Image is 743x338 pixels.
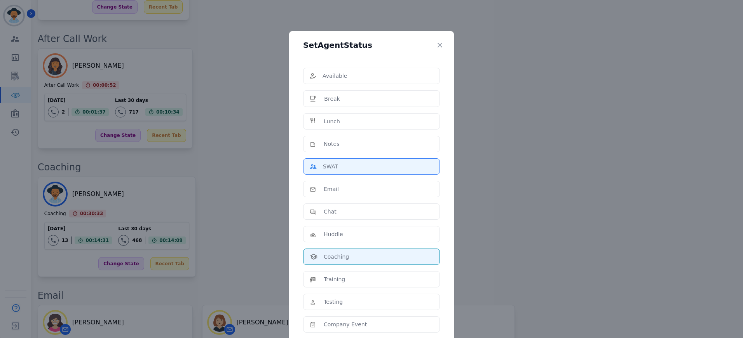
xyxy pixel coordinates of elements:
[324,320,367,328] p: Company Event
[310,298,317,306] img: icon
[310,185,317,193] img: icon
[310,254,317,260] img: icon
[310,117,317,125] img: icon
[323,163,338,170] p: SWAT
[324,230,343,238] p: Huddle
[324,95,340,103] p: Break
[323,72,347,80] p: Available
[324,298,343,306] p: Testing
[310,208,317,215] img: icon
[324,208,337,215] p: Chat
[324,253,349,261] p: Coaching
[310,95,318,103] img: icon
[310,73,316,79] img: icon
[310,275,317,283] img: icon
[310,320,317,328] img: icon
[310,140,317,148] img: icon
[324,275,345,283] p: Training
[310,164,317,169] img: icon
[303,41,372,49] h5: Set Agent Status
[324,185,339,193] p: Email
[324,140,339,148] p: Notes
[324,117,340,125] p: Lunch
[310,230,317,238] img: icon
